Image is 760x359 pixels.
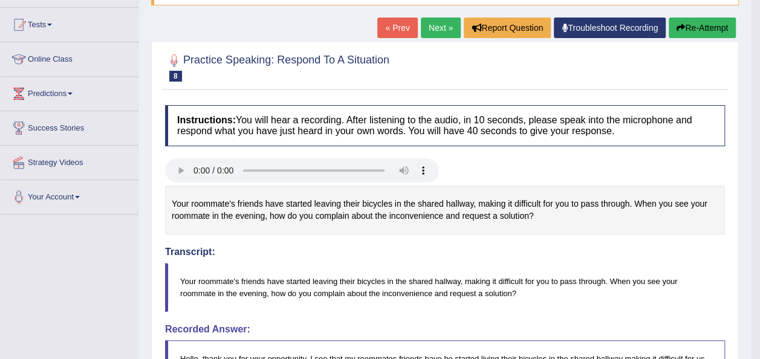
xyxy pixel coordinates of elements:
[169,71,182,82] span: 8
[1,180,138,210] a: Your Account
[421,18,461,38] a: Next »
[1,111,138,141] a: Success Stories
[165,51,389,82] h2: Practice Speaking: Respond To A Situation
[1,146,138,176] a: Strategy Videos
[1,77,138,107] a: Predictions
[377,18,417,38] a: « Prev
[165,105,725,146] h4: You will hear a recording. After listening to the audio, in 10 seconds, please speak into the mic...
[1,8,138,38] a: Tests
[165,263,725,311] blockquote: Your roommate's friends have started leaving their bicycles in the shared hallway, making it diff...
[669,18,736,38] button: Re-Attempt
[1,42,138,73] a: Online Class
[554,18,666,38] a: Troubleshoot Recording
[165,186,725,234] div: Your roommate's friends have started leaving their bicycles in the shared hallway, making it diff...
[177,115,236,125] b: Instructions:
[464,18,551,38] button: Report Question
[165,324,725,335] h4: Recorded Answer:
